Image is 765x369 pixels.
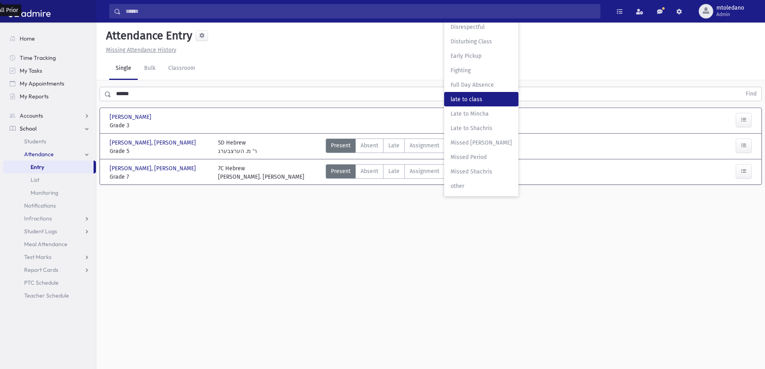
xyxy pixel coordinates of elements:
[109,57,138,80] a: Single
[20,35,35,42] span: Home
[3,263,96,276] a: Report Cards
[3,135,96,148] a: Students
[716,5,744,11] span: mtoledano
[20,67,42,74] span: My Tasks
[331,167,351,175] span: Present
[24,151,54,158] span: Attendance
[121,4,600,18] input: Search
[3,51,96,64] a: Time Tracking
[388,141,400,150] span: Late
[410,141,439,150] span: Assignment
[162,57,202,80] a: Classroom
[451,95,512,104] span: late to class
[24,266,58,273] span: Report Cards
[110,164,198,173] span: [PERSON_NAME], [PERSON_NAME]
[451,139,512,147] span: Missed [PERSON_NAME]
[3,238,96,251] a: Meal Attendance
[3,199,96,212] a: Notifications
[741,87,761,101] button: Find
[218,164,304,181] div: 7C Hebrew [PERSON_NAME]. [PERSON_NAME]
[6,3,53,19] img: AdmirePro
[138,57,162,80] a: Bulk
[451,182,512,190] span: other
[451,37,512,46] span: Disturbing Class
[451,110,512,118] span: Late to Mincha
[451,167,512,176] span: Missed Shachris
[24,253,51,261] span: Test Marks
[3,251,96,263] a: Test Marks
[3,109,96,122] a: Accounts
[110,139,198,147] span: [PERSON_NAME], [PERSON_NAME]
[451,52,512,60] span: Early Pickup
[20,54,56,61] span: Time Tracking
[3,148,96,161] a: Attendance
[20,112,43,119] span: Accounts
[326,164,460,181] div: AttTypes
[24,241,67,248] span: Meal Attendance
[31,189,58,196] span: Monitoring
[326,139,460,155] div: AttTypes
[388,167,400,175] span: Late
[3,32,96,45] a: Home
[361,167,378,175] span: Absent
[24,292,69,299] span: Teacher Schedule
[103,29,192,43] h5: Attendance Entry
[20,93,49,100] span: My Reports
[31,176,39,183] span: List
[3,122,96,135] a: School
[3,186,96,199] a: Monitoring
[20,80,64,87] span: My Appointments
[3,212,96,225] a: Infractions
[110,147,210,155] span: Grade 5
[103,47,176,53] a: Missing Attendance History
[24,138,46,145] span: Students
[218,139,257,155] div: 5D Hebrew ר' מ. הערצבערג
[716,11,744,18] span: Admin
[3,225,96,238] a: Student Logs
[110,113,153,121] span: [PERSON_NAME]
[331,141,351,150] span: Present
[3,289,96,302] a: Teacher Schedule
[110,173,210,181] span: Grade 7
[3,77,96,90] a: My Appointments
[31,163,44,171] span: Entry
[24,215,52,222] span: Infractions
[451,124,512,133] span: Late to Shachris
[3,90,96,103] a: My Reports
[3,173,96,186] a: List
[24,228,57,235] span: Student Logs
[20,125,37,132] span: School
[3,161,94,173] a: Entry
[3,276,96,289] a: PTC Schedule
[451,66,512,75] span: Fighting
[361,141,378,150] span: Absent
[24,279,59,286] span: PTC Schedule
[3,64,96,77] a: My Tasks
[451,81,512,89] span: Full Day Absence
[106,47,176,53] u: Missing Attendance History
[110,121,210,130] span: Grade 3
[451,23,512,31] span: Disrespectful
[24,202,56,209] span: Notifications
[410,167,439,175] span: Assignment
[451,153,512,161] span: Missed Period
